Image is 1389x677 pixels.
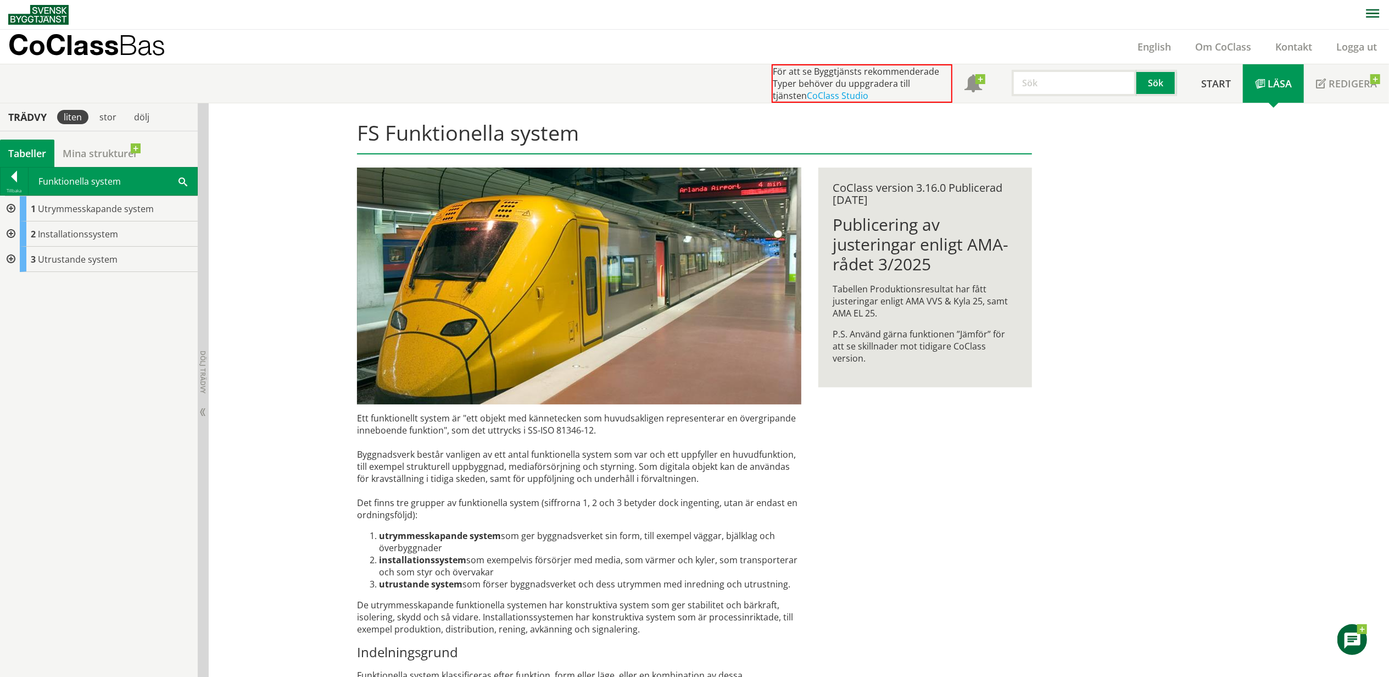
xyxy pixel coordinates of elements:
[1,186,28,195] div: Tillbaka
[38,253,118,265] span: Utrustande system
[357,168,801,404] img: arlanda-express-2.jpg
[127,110,156,124] div: dölj
[1304,64,1389,103] a: Redigera
[38,203,154,215] span: Utrymmesskapande system
[379,578,801,590] li: som förser byggnadsverket och dess utrymmen med inredning och utrustning.
[198,351,208,393] span: Dölj trädvy
[1125,40,1183,53] a: English
[1263,40,1324,53] a: Kontakt
[57,110,88,124] div: liten
[31,203,36,215] span: 1
[807,90,868,102] a: CoClass Studio
[833,283,1018,319] p: Tabellen Produktionsresultat har fått justeringar enligt AMA VVS & Kyla 25, samt AMA EL 25.
[8,38,165,51] p: CoClass
[833,182,1018,206] div: CoClass version 3.16.0 Publicerad [DATE]
[1324,40,1389,53] a: Logga ut
[1012,70,1136,96] input: Sök
[1201,77,1231,90] span: Start
[379,530,801,554] li: som ger byggnadsverket sin form, till exempel väggar, bjälklag och överbyggnader
[119,29,165,61] span: Bas
[833,215,1018,274] h1: Publicering av justeringar enligt AMA-rådet 3/2025
[833,328,1018,364] p: P.S. Använd gärna funktionen ”Jämför” för att se skillnader mot tidigare CoClass version.
[1136,70,1177,96] button: Sök
[1189,64,1243,103] a: Start
[54,140,146,167] a: Mina strukturer
[379,554,466,566] strong: installationssystem
[1329,77,1377,90] span: Redigera
[357,644,801,661] h3: Indelningsgrund
[379,578,462,590] strong: utrustande system
[1268,77,1292,90] span: Läsa
[357,120,1032,154] h1: FS Funktionella system
[178,175,187,187] span: Sök i tabellen
[93,110,123,124] div: stor
[8,30,189,64] a: CoClassBas
[8,5,69,25] img: Svensk Byggtjänst
[772,64,952,103] div: För att se Byggtjänsts rekommenderade Typer behöver du uppgradera till tjänsten
[1243,64,1304,103] a: Läsa
[1183,40,1263,53] a: Om CoClass
[29,168,197,195] div: Funktionella system
[2,111,53,123] div: Trädvy
[38,228,118,240] span: Installationssystem
[964,76,982,93] span: Notifikationer
[31,253,36,265] span: 3
[31,228,36,240] span: 2
[379,530,501,542] strong: utrymmesskapande system
[379,554,801,578] li: som exempelvis försörjer med media, som värmer och kyler, som trans­porterar och som styr och öve...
